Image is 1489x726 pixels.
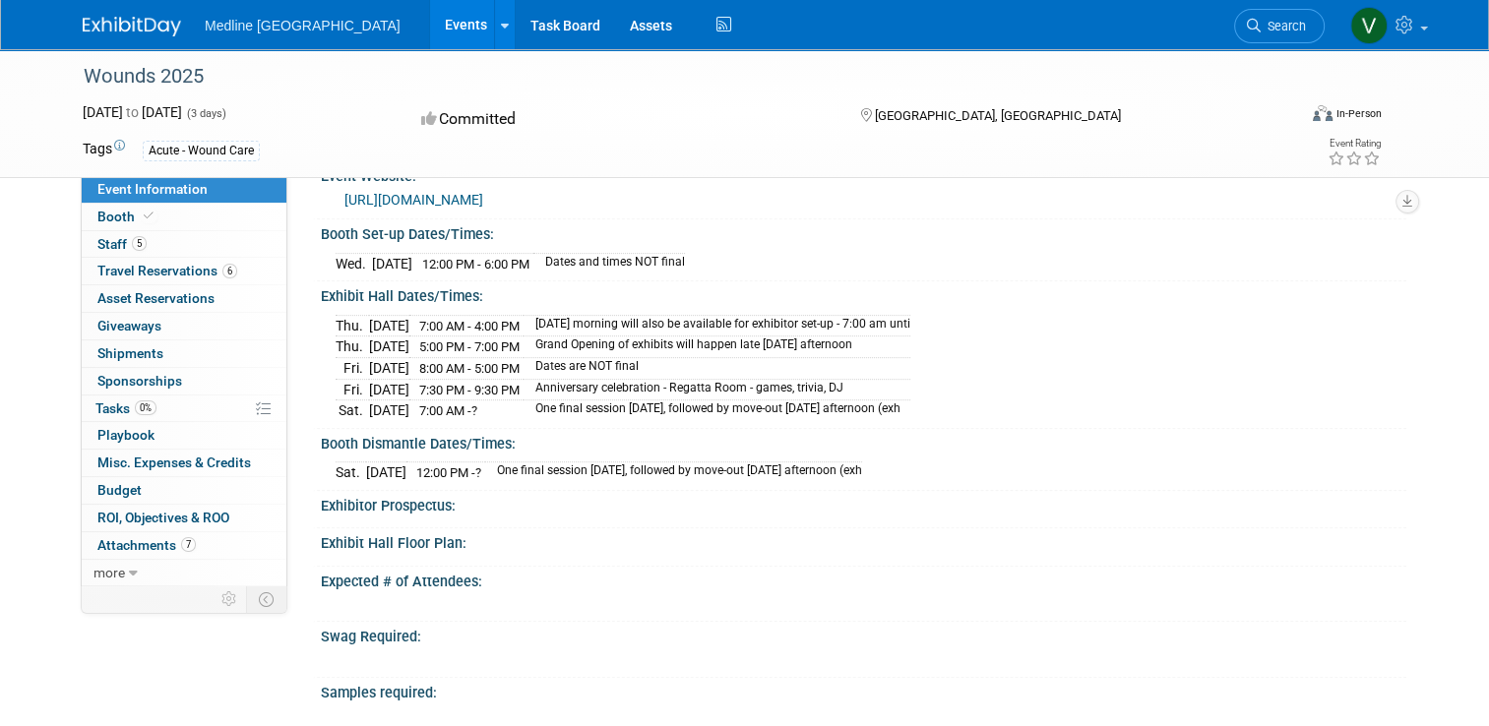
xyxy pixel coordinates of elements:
[366,462,406,483] td: [DATE]
[82,422,286,449] a: Playbook
[144,211,154,221] i: Booth reservation complete
[83,17,181,36] img: ExhibitDay
[82,477,286,504] a: Budget
[1313,105,1333,121] img: Format-Inperson.png
[123,104,142,120] span: to
[336,462,366,483] td: Sat.
[419,319,520,333] span: 7:00 AM - 4:00 PM
[471,403,477,418] span: ?
[875,108,1121,123] span: [GEOGRAPHIC_DATA], [GEOGRAPHIC_DATA]
[336,358,369,380] td: Fri.
[82,340,286,367] a: Shipments
[97,537,196,553] span: Attachments
[485,462,862,483] td: One final session [DATE], followed by move-out [DATE] afternoon (exh
[419,361,520,376] span: 8:00 AM - 5:00 PM
[369,379,409,400] td: [DATE]
[336,379,369,400] td: Fri.
[82,258,286,284] a: Travel Reservations6
[97,454,251,470] span: Misc. Expenses & Credits
[213,586,247,612] td: Personalize Event Tab Strip
[82,313,286,339] a: Giveaways
[369,400,409,421] td: [DATE]
[97,236,147,252] span: Staff
[321,429,1406,454] div: Booth Dismantle Dates/Times:
[82,450,286,476] a: Misc. Expenses & Credits
[321,528,1406,553] div: Exhibit Hall Floor Plan:
[524,379,910,400] td: Anniversary celebration - Regatta Room - games, trivia, DJ
[83,139,125,161] td: Tags
[372,253,412,273] td: [DATE]
[1328,139,1381,149] div: Event Rating
[181,537,196,552] span: 7
[77,59,1272,94] div: Wounds 2025
[97,263,237,278] span: Travel Reservations
[1190,102,1382,132] div: Event Format
[82,231,286,258] a: Staff5
[185,107,226,120] span: (3 days)
[475,465,481,480] span: ?
[369,336,409,358] td: [DATE]
[524,400,910,421] td: One final session [DATE], followed by move-out [DATE] afternoon (exh
[83,104,182,120] span: [DATE] [DATE]
[1350,7,1388,44] img: Vahid Mohammadi
[82,204,286,230] a: Booth
[135,400,156,415] span: 0%
[419,383,520,397] span: 7:30 PM - 9:30 PM
[369,358,409,380] td: [DATE]
[247,586,287,612] td: Toggle Event Tabs
[419,339,520,354] span: 5:00 PM - 7:00 PM
[143,141,260,161] div: Acute - Wound Care
[97,318,161,333] span: Giveaways
[422,257,529,272] span: 12:00 PM - 6:00 PM
[321,622,1406,646] div: Swag Required:
[416,465,481,480] span: 12:00 PM -
[1335,106,1382,121] div: In-Person
[97,373,182,389] span: Sponsorships
[205,18,401,33] span: Medline [GEOGRAPHIC_DATA]
[524,358,910,380] td: Dates are NOT final
[82,285,286,312] a: Asset Reservations
[97,209,157,224] span: Booth
[419,403,477,418] span: 7:00 AM -
[533,253,685,273] td: Dates and times NOT final
[82,505,286,531] a: ROI, Objectives & ROO
[369,315,409,336] td: [DATE]
[321,219,1406,244] div: Booth Set-up Dates/Times:
[321,281,1406,306] div: Exhibit Hall Dates/Times:
[82,395,286,422] a: Tasks0%
[97,290,215,306] span: Asset Reservations
[97,345,163,361] span: Shipments
[97,482,142,498] span: Budget
[1261,19,1306,33] span: Search
[524,315,910,336] td: [DATE] morning will also be available for exhibitor set-up - 7:00 am unti
[82,368,286,394] a: Sponsorships
[321,491,1406,515] div: Exhibitor Prospectus:
[336,336,369,358] td: Thu.
[336,315,369,336] td: Thu.
[93,565,125,580] span: more
[222,264,237,278] span: 6
[82,560,286,586] a: more
[95,400,156,416] span: Tasks
[97,510,229,525] span: ROI, Objectives & ROO
[415,102,829,137] div: Committed
[524,336,910,358] td: Grand Opening of exhibits will happen late [DATE] afternoon
[132,236,147,251] span: 5
[321,678,1406,702] div: Samples required:
[97,427,155,443] span: Playbook
[336,253,372,273] td: Wed.
[344,192,483,208] a: [URL][DOMAIN_NAME]
[1234,9,1325,43] a: Search
[97,181,208,197] span: Event Information
[336,400,369,421] td: Sat.
[321,567,1406,591] div: Expected # of Attendees:
[82,176,286,203] a: Event Information
[82,532,286,559] a: Attachments7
